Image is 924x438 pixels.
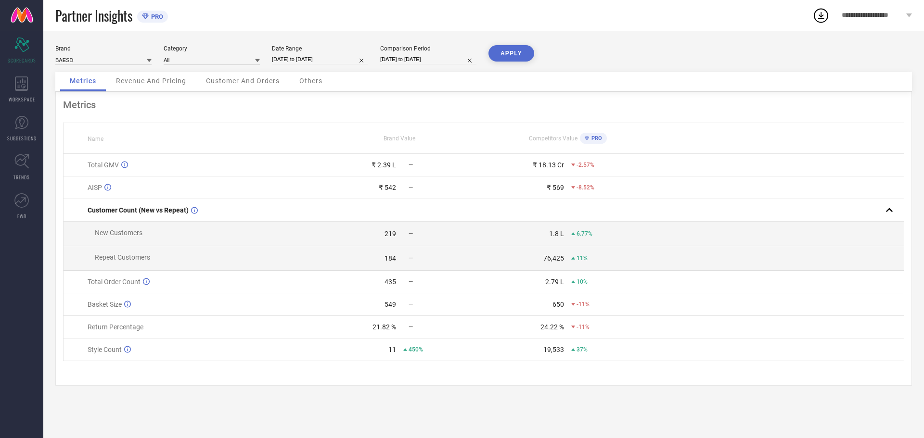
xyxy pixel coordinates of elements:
[7,135,37,142] span: SUGGESTIONS
[577,324,590,330] span: -11%
[552,300,564,308] div: 650
[533,161,564,169] div: ₹ 18.13 Cr
[88,184,102,191] span: AISP
[299,77,322,85] span: Others
[543,254,564,262] div: 76,425
[380,45,476,52] div: Comparison Period
[409,162,413,168] span: —
[8,57,36,64] span: SCORECARDS
[577,255,588,262] span: 11%
[9,96,35,103] span: WORKSPACE
[95,253,150,261] span: Repeat Customers
[55,45,152,52] div: Brand
[13,174,30,181] span: TRENDS
[409,278,413,285] span: —
[409,255,413,262] span: —
[409,301,413,308] span: —
[812,7,830,24] div: Open download list
[88,346,122,353] span: Style Count
[372,161,396,169] div: ₹ 2.39 L
[409,346,423,353] span: 450%
[88,278,141,286] span: Total Order Count
[388,346,396,353] div: 11
[409,184,413,191] span: —
[385,300,396,308] div: 549
[379,184,396,191] div: ₹ 542
[529,135,577,142] span: Competitors Value
[88,161,119,169] span: Total GMV
[380,54,476,64] input: Select comparison period
[385,278,396,286] div: 435
[17,213,26,220] span: FWD
[384,135,415,142] span: Brand Value
[577,184,594,191] span: -8.52%
[540,323,564,331] div: 24.22 %
[577,162,594,168] span: -2.57%
[488,45,534,62] button: APPLY
[95,229,142,237] span: New Customers
[206,77,280,85] span: Customer And Orders
[545,278,564,286] div: 2.79 L
[385,230,396,238] div: 219
[63,99,904,111] div: Metrics
[70,77,96,85] span: Metrics
[577,230,592,237] span: 6.77%
[589,135,602,141] span: PRO
[385,254,396,262] div: 184
[164,45,260,52] div: Category
[549,230,564,238] div: 1.8 L
[409,324,413,330] span: —
[547,184,564,191] div: ₹ 569
[272,54,368,64] input: Select date range
[149,13,163,20] span: PRO
[577,301,590,308] span: -11%
[577,346,588,353] span: 37%
[409,230,413,237] span: —
[88,136,103,142] span: Name
[372,323,396,331] div: 21.82 %
[88,300,122,308] span: Basket Size
[88,323,143,331] span: Return Percentage
[272,45,368,52] div: Date Range
[116,77,186,85] span: Revenue And Pricing
[577,278,588,285] span: 10%
[55,6,132,25] span: Partner Insights
[88,206,189,214] span: Customer Count (New vs Repeat)
[543,346,564,353] div: 19,533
